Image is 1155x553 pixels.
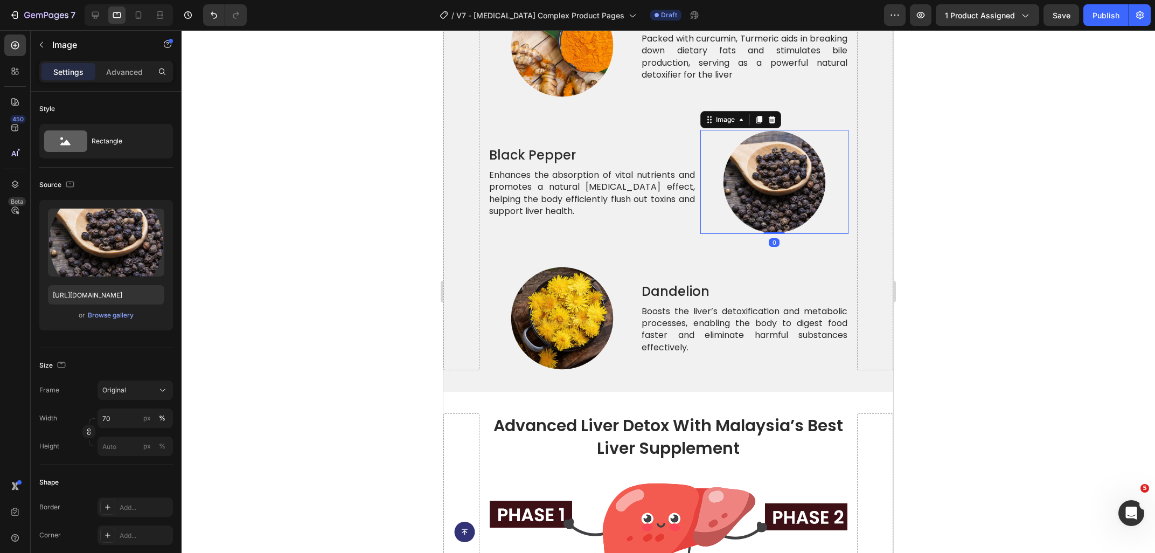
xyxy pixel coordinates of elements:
div: 450 [10,115,26,123]
div: Border [39,502,60,512]
h2: black pepper [45,115,253,135]
p: Image [52,38,144,51]
div: Size [39,358,68,373]
button: 1 product assigned [936,4,1039,26]
input: https://example.com/image.jpg [48,285,164,305]
div: px [143,413,151,423]
p: Packed with curcumin, Turmeric aids in breaking down dietary fats and stimulates bile production,... [198,3,404,51]
button: 7 [4,4,80,26]
iframe: Design area [443,30,893,553]
h2: advanced liver detox with malaysia’s best liver supplement [45,383,405,431]
input: px% [98,409,173,428]
span: or [79,309,85,322]
div: px [143,441,151,451]
img: 5.png [67,236,171,340]
span: Original [102,385,126,395]
p: 7 [71,9,75,22]
button: Publish [1083,4,1129,26]
div: Browse gallery [88,310,134,320]
p: Enhances the absorption of vital nutrients and promotes a natural [MEDICAL_DATA] effect, helping ... [46,139,252,188]
button: px [156,412,169,425]
label: Height [39,441,59,451]
h2: dandelion [197,251,405,272]
div: Style [39,104,55,114]
span: Draft [661,10,677,20]
label: Width [39,413,57,423]
img: preview-image [48,209,164,276]
div: Source [39,178,76,192]
div: Corner [39,530,61,540]
div: Shape [39,478,59,487]
button: px [156,440,169,453]
div: Add... [120,531,170,541]
label: Frame [39,385,59,395]
div: Rectangle [92,129,157,154]
div: Publish [1093,10,1119,21]
button: Save [1043,4,1079,26]
p: Boosts the liver’s detoxification and metabolic processes, enabling the body to digest food faste... [198,275,404,324]
div: Undo/Redo [203,4,247,26]
span: V7 - [MEDICAL_DATA] Complex Product Pages [456,10,624,21]
div: Add... [120,503,170,513]
div: 0 [325,208,336,217]
div: % [159,413,165,423]
div: % [159,441,165,451]
div: Image [270,85,294,94]
img: 4.png [279,100,383,204]
span: 5 [1140,484,1149,493]
p: Advanced [106,66,143,78]
button: % [141,412,154,425]
button: Original [98,381,173,400]
span: Save [1053,11,1070,20]
button: % [141,440,154,453]
div: Beta [8,197,26,206]
span: / [451,10,454,21]
input: px% [98,437,173,456]
p: Settings [53,66,84,78]
button: Browse gallery [87,310,134,321]
iframe: Intercom live chat [1118,500,1144,526]
span: 1 product assigned [945,10,1015,21]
